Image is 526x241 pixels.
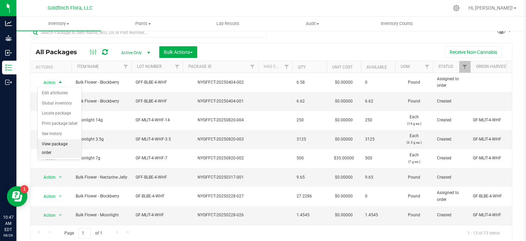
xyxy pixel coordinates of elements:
[56,172,65,182] span: select
[38,119,82,129] li: Print package label
[297,174,323,181] span: 9.65
[36,48,84,56] span: All Packages
[327,111,361,130] td: $0.00000
[327,149,361,168] td: $35.00000
[468,5,513,11] span: Hi, [PERSON_NAME]!
[182,212,259,218] div: NYGFFCT-20250228-026
[38,139,82,158] li: View package order
[399,98,429,105] span: Pound
[36,65,69,70] div: Actions
[38,108,82,119] li: Locate package
[16,16,101,31] a: Inventory
[399,152,429,165] span: Each
[5,49,12,56] inline-svg: Inbound
[164,49,193,55] span: Bulk Actions
[437,174,466,181] span: Created
[182,193,259,200] div: NYGFFCT-20250228-027
[20,185,28,193] iframe: Resource center unread badge
[365,174,391,181] span: 9.65
[37,172,56,182] span: Action
[76,117,127,123] span: Moonlight 14g
[38,129,82,139] li: See history
[437,190,466,203] span: Assigned to order
[7,186,27,207] iframe: Resource center
[172,61,183,73] a: Filter
[59,228,108,239] span: Page of 1
[459,61,471,73] a: Filter
[56,78,65,87] span: select
[297,193,323,200] span: 27.2286
[101,21,185,27] span: Plants
[281,61,292,73] a: Filter
[401,64,410,69] a: UOM
[437,212,466,218] span: Created
[188,64,212,69] a: Package ID
[327,206,361,225] td: $0.00000
[37,210,56,220] span: Action
[5,20,12,27] inline-svg: Analytics
[136,193,179,200] span: GF-BLBE-4-WHF
[476,64,511,69] a: Origin Harvests
[399,212,429,218] span: Pound
[327,73,361,92] td: $0.00000
[258,61,292,73] th: Has COA
[101,16,186,31] a: Plants
[327,92,361,111] td: $0.00000
[182,174,259,181] div: NYGFFCT-20250317-001
[365,136,391,143] span: 3125
[5,79,12,86] inline-svg: Outbound
[438,64,453,69] a: Status
[437,76,466,89] span: Assigned to order
[399,114,429,127] span: Each
[76,155,127,161] span: Moonlight 7g
[462,228,505,238] span: 1 - 13 of 13 items
[365,155,391,161] span: 500
[399,120,429,127] p: (14 g ea.)
[76,212,127,218] span: Bulk Flower - Moonlight
[30,27,266,38] input: Search Package ID, Item Name, SKU, Lot or Part Number...
[399,133,429,146] span: Each
[48,5,92,11] span: Goldfinch Flora, LLC
[422,61,433,73] a: Filter
[366,65,387,70] a: Available
[327,187,361,206] td: $0.00000
[159,46,197,58] button: Bulk Actions
[182,136,259,143] div: NYGFFCT-20250820-003
[365,212,391,218] span: 1.4545
[297,212,323,218] span: 1.4545
[3,214,13,233] p: 10:47 AM EDT
[16,21,101,27] span: Inventory
[271,21,354,27] span: Audit
[182,117,259,123] div: NYGFFCT-20250820-004
[399,158,429,165] p: (7 g ea.)
[76,136,127,143] span: Moonlight 3.5g
[186,16,270,31] a: Lab Results
[298,65,305,70] a: Qty
[437,117,466,123] span: Created
[372,21,422,27] span: Inventory Counts
[365,79,391,86] span: 0
[136,155,179,161] span: GF-MLIT-4-WHF-7
[297,79,323,86] span: 6.58
[182,155,259,161] div: NYGFFCT-20250820-002
[136,79,179,86] span: GFF-BLBE-4-WHF
[399,193,429,200] span: Pound
[399,139,429,146] p: (3.5 g ea.)
[78,228,91,239] input: 1
[437,155,466,161] span: Created
[452,5,461,11] div: Manage settings
[247,61,258,73] a: Filter
[38,98,82,109] li: Global inventory
[136,98,179,105] span: GFF-BLBE-4-WHF
[365,98,391,105] span: 6.62
[182,79,259,86] div: NYGFFCT-20250404-002
[297,117,323,123] span: 250
[399,79,429,86] span: Pound
[77,64,99,69] a: Item Name
[136,117,179,123] span: GF-MLIT-4-WHF-14
[327,168,361,187] td: $0.00000
[136,174,179,181] span: GFF-BLBE-4-WHF
[182,98,259,105] div: NYGFFCT-20250404-001
[76,174,127,181] span: Bulk Flower - Nectarine Jelly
